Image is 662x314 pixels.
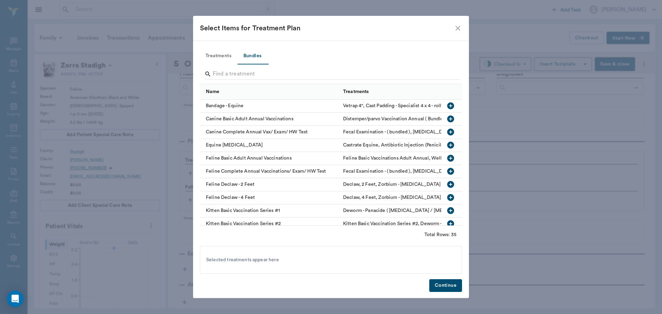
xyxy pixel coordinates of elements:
div: Distemper/parvo Vaccination Annual ( Bundled), Wellness Examination - Tech, Corona Vaccination An... [343,115,474,122]
div: Vetrap 4", Cast Padding - Specialist 4 x 4 - roll, Brown Gauze - Roll, Elastikon Tape 3", Cling W... [343,102,474,109]
div: Kitten Basic Vaccination Series #1 [200,204,340,217]
div: Feline Basic Vaccinations Adult Annual, Wellness Examination - Tech, Rabies Vaccination Feline An... [343,155,474,162]
div: Treatments [343,82,369,101]
div: Canine Basic Adult Annual Vaccinations [200,113,340,126]
button: Continue [429,279,462,292]
button: close [454,24,462,32]
div: Feline Complete Annual Vaccinations/ Exam/ HW Test [200,165,340,178]
button: Treatments [200,48,237,64]
div: Feline Basic Adult Annual Vaccinations [200,152,340,165]
div: Treatments [340,84,478,99]
div: Canine Complete Annual Vax/ Exam/ HW Test [200,126,340,139]
div: Select Items for Treatment Plan [200,23,454,34]
div: Declaw, 4 Feet, Zorbium - Buprenorphine TD Solution 1ml 6.6-16 Lbs, Pain Relief Injection (meloxi... [343,194,474,201]
div: Fecal Examination - ( bundled ), Heartworm Test - No Charge, Wellness Examination - Dr, Feline Di... [343,168,474,175]
div: Feline Declaw - 2 Feet [200,178,340,191]
div: Kitten Basic Vaccination Series #2 [200,217,340,231]
div: Kitten Basic Vaccination Series #2, Deworm - Panacide ( Ivermectin / Pyrantel ) - Included, Felin... [343,220,474,227]
div: Open Intercom Messenger [7,291,23,307]
div: Total Rows: 35 [424,231,457,238]
div: Castrate Equine, Antibiotic Injection (Penicillin/Ampicillin) - (included), Equine Anesthesia (Xy... [343,142,474,149]
button: Bundles [237,48,268,64]
div: Fecal Examination - ( bundled ), Heartworm Test - No Charge, Distemper/parvo Vaccination Annual (... [343,129,474,135]
span: Selected treatments appear here [206,256,279,264]
div: Name [200,84,340,99]
div: Equine [MEDICAL_DATA] [200,139,340,152]
div: Deworm - Panacide ( Ivermectin / Pyrantel ) - Included, Feline Distemper Vaccination 1st - Kitten... [343,207,474,214]
div: Feline Declaw - 4 Feet [200,191,340,204]
input: Find a treatment [213,69,450,80]
div: Search [204,69,461,81]
div: Name [206,82,220,101]
div: Bandage - Equine [200,100,340,113]
div: Declaw, 2 Feet, Zorbium - Buprenorphine TD Solution 1ml 6.6-16 Lbs, Pain Relief Injection (meloxi... [343,181,474,188]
